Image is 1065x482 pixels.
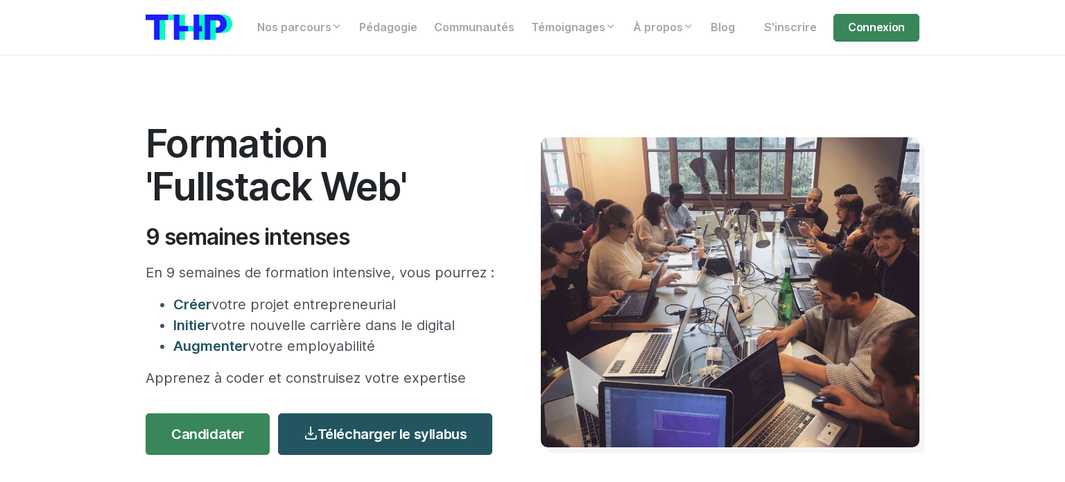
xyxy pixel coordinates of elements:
a: S'inscrire [756,14,825,42]
a: Témoignages [523,14,625,42]
h1: Formation 'Fullstack Web' [146,122,499,207]
a: Blog [702,14,743,42]
p: Apprenez à coder et construisez votre expertise [146,368,499,388]
span: Augmenter [173,338,248,354]
a: Candidater [146,413,270,455]
h2: 9 semaines intenses [146,224,499,250]
li: votre projet entrepreneurial [173,294,499,315]
a: Connexion [833,14,919,42]
a: Télécharger le syllabus [278,413,492,455]
a: Communautés [426,14,523,42]
li: votre nouvelle carrière dans le digital [173,315,499,336]
p: En 9 semaines de formation intensive, vous pourrez : [146,262,499,283]
span: Créer [173,296,211,313]
img: Travail [541,137,919,447]
li: votre employabilité [173,336,499,356]
img: logo [146,15,232,40]
a: Nos parcours [249,14,351,42]
a: À propos [625,14,702,42]
span: Initier [173,317,211,334]
a: Pédagogie [351,14,426,42]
